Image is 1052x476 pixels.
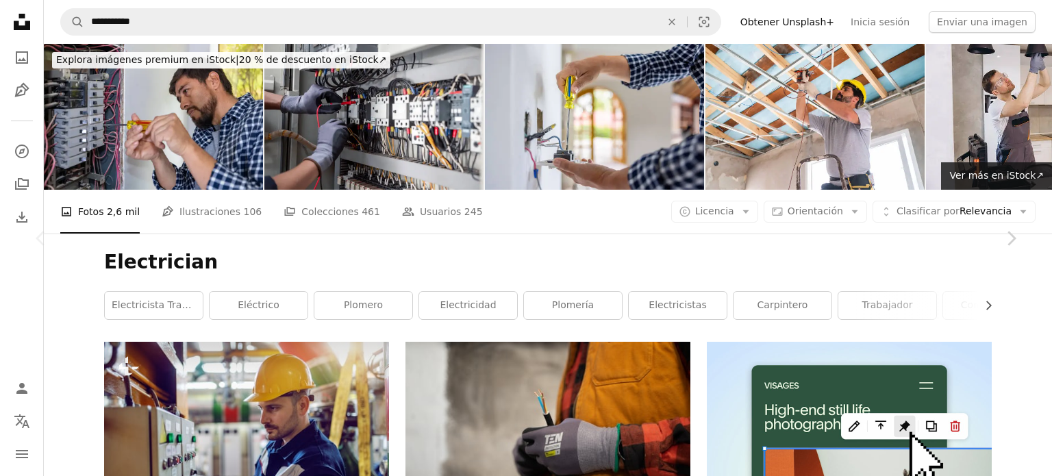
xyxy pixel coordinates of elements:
[485,44,704,190] img: Electrician installing a power outlet while remodeling a house
[162,190,262,234] a: Ilustraciones 106
[695,205,734,216] span: Licencia
[210,292,308,319] a: eléctrico
[264,44,484,190] img: Electricity and electrical maintenance service,Electrical tests industrial electrical circuits wi...
[284,190,380,234] a: Colecciones 461
[732,11,842,33] a: Obtener Unsplash+
[734,292,831,319] a: carpintero
[897,205,960,216] span: Clasificar por
[8,375,36,402] a: Iniciar sesión / Registrarse
[8,44,36,71] a: Fotos
[688,9,721,35] button: Búsqueda visual
[657,9,687,35] button: Borrar
[104,430,389,442] a: Vista lateral del trabajador caucásico de la planta de energía en ropa de trabajo y con el casco ...
[8,171,36,198] a: Colecciones
[764,201,867,223] button: Orientación
[52,52,390,68] div: 20 % de descuento en iStock ↗
[949,170,1044,181] span: Ver más en iStock ↗
[8,440,36,468] button: Menú
[629,292,727,319] a: Electricistas
[941,162,1052,190] a: Ver más en iStock↗
[44,44,263,190] img: Electricista arreglando una caja de fusibles en una casa
[44,44,399,77] a: Explora imágenes premium en iStock|20 % de descuento en iStock↗
[243,204,262,219] span: 106
[838,292,936,319] a: trabajador
[788,205,843,216] span: Orientación
[897,205,1012,218] span: Relevancia
[60,8,721,36] form: Encuentra imágenes en todo el sitio
[61,9,84,35] button: Buscar en Unsplash
[873,201,1036,223] button: Clasificar porRelevancia
[976,292,992,319] button: desplazar lista a la derecha
[464,204,483,219] span: 245
[104,250,992,275] h1: Electrician
[314,292,412,319] a: plomero
[419,292,517,319] a: electricidad
[524,292,622,319] a: plomería
[402,190,483,234] a: Usuarios 245
[842,11,918,33] a: Inicia sesión
[705,44,925,190] img: Trabajador de la construcción instalando el marco del techo en el sitio
[8,408,36,435] button: Idioma
[8,77,36,104] a: Ilustraciones
[362,204,380,219] span: 461
[671,201,758,223] button: Licencia
[56,54,239,65] span: Explora imágenes premium en iStock |
[943,292,1041,319] a: construcción
[405,430,690,442] a: Una persona sosteniendo un par de cables en sus manos
[929,11,1036,33] button: Enviar una imagen
[105,292,203,319] a: electricista trabajando
[8,138,36,165] a: Explorar
[970,173,1052,304] a: Siguiente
